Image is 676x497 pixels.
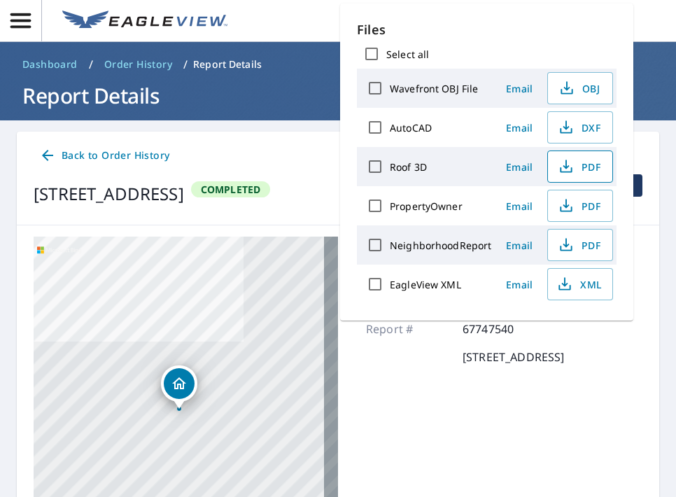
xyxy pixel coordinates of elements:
span: Email [502,160,536,174]
span: PDF [556,197,601,214]
label: Select all [386,48,429,61]
button: Email [497,117,542,139]
button: DXF [547,111,613,143]
span: Email [502,278,536,291]
a: EV Logo [54,2,236,40]
button: PDF [547,229,613,261]
button: XML [547,268,613,300]
a: Dashboard [17,53,83,76]
span: Email [502,199,536,213]
img: EV Logo [62,10,227,31]
nav: breadcrumb [17,53,659,76]
a: Order History [99,53,178,76]
label: PropertyOwner [390,199,463,213]
li: / [89,56,93,73]
span: DXF [556,119,601,136]
span: Email [502,121,536,134]
span: Email [502,239,536,252]
a: Back to Order History [34,143,175,169]
button: Email [497,274,542,295]
span: PDF [556,158,601,175]
label: AutoCAD [390,121,432,134]
button: Email [497,195,542,217]
p: 67747540 [463,321,547,337]
h1: Report Details [17,81,659,110]
p: Report Details [193,57,262,71]
button: Email [497,156,542,178]
span: Back to Order History [39,147,169,164]
span: Order History [104,57,172,71]
span: PDF [556,237,601,253]
p: Report # [366,321,450,337]
button: OBJ [547,72,613,104]
span: Dashboard [22,57,78,71]
span: OBJ [556,80,601,97]
p: [STREET_ADDRESS] [463,349,564,365]
button: PDF [547,150,613,183]
button: Email [497,234,542,256]
span: XML [556,276,601,293]
button: PDF [547,190,613,222]
span: Email [502,82,536,95]
div: Dropped pin, building 1, Residential property, 4942 96th St E Bradenton, FL 34211 [161,365,197,409]
li: / [183,56,188,73]
p: Files [357,20,617,39]
label: Wavefront OBJ File [390,82,478,95]
label: EagleView XML [390,278,461,291]
span: Completed [192,183,269,196]
div: [STREET_ADDRESS] [34,181,184,206]
label: Roof 3D [390,160,427,174]
button: Email [497,78,542,99]
label: NeighborhoodReport [390,239,491,252]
